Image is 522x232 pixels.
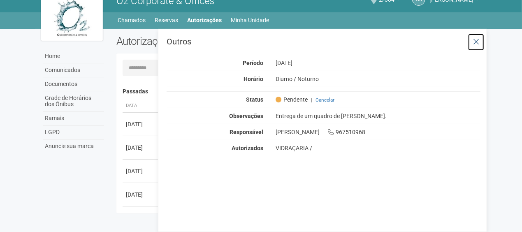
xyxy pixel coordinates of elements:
a: Reservas [155,14,179,26]
a: Minha Unidade [231,14,269,26]
div: VIDRAÇARIA / [276,144,481,152]
a: Cancelar [316,97,334,103]
h3: Outros [167,37,480,46]
div: Diurno / Noturno [269,75,487,83]
strong: Horário [244,76,263,82]
strong: Autorizados [232,145,263,151]
strong: Período [243,60,263,66]
a: Chamados [118,14,146,26]
strong: Observações [229,113,263,119]
div: [DATE] [126,167,156,175]
a: Autorizações [188,14,222,26]
h4: Passadas [123,88,475,95]
th: Data [123,99,160,113]
div: [DATE] [126,190,156,199]
div: [PERSON_NAME] 967510968 [269,128,487,136]
strong: Status [246,96,263,103]
a: Home [43,49,104,63]
a: Documentos [43,77,104,91]
span: | [311,97,312,103]
a: Grade de Horários dos Ônibus [43,91,104,111]
div: Entrega de um quadro de [PERSON_NAME]. [269,112,487,120]
div: [DATE] [126,120,156,128]
h2: Autorizações [116,35,292,47]
div: [DATE] [126,144,156,152]
strong: Responsável [230,129,263,135]
div: [DATE] [269,59,487,67]
a: Comunicados [43,63,104,77]
a: LGPD [43,125,104,139]
span: Pendente [276,96,308,103]
a: Anuncie sua marca [43,139,104,153]
a: Ramais [43,111,104,125]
